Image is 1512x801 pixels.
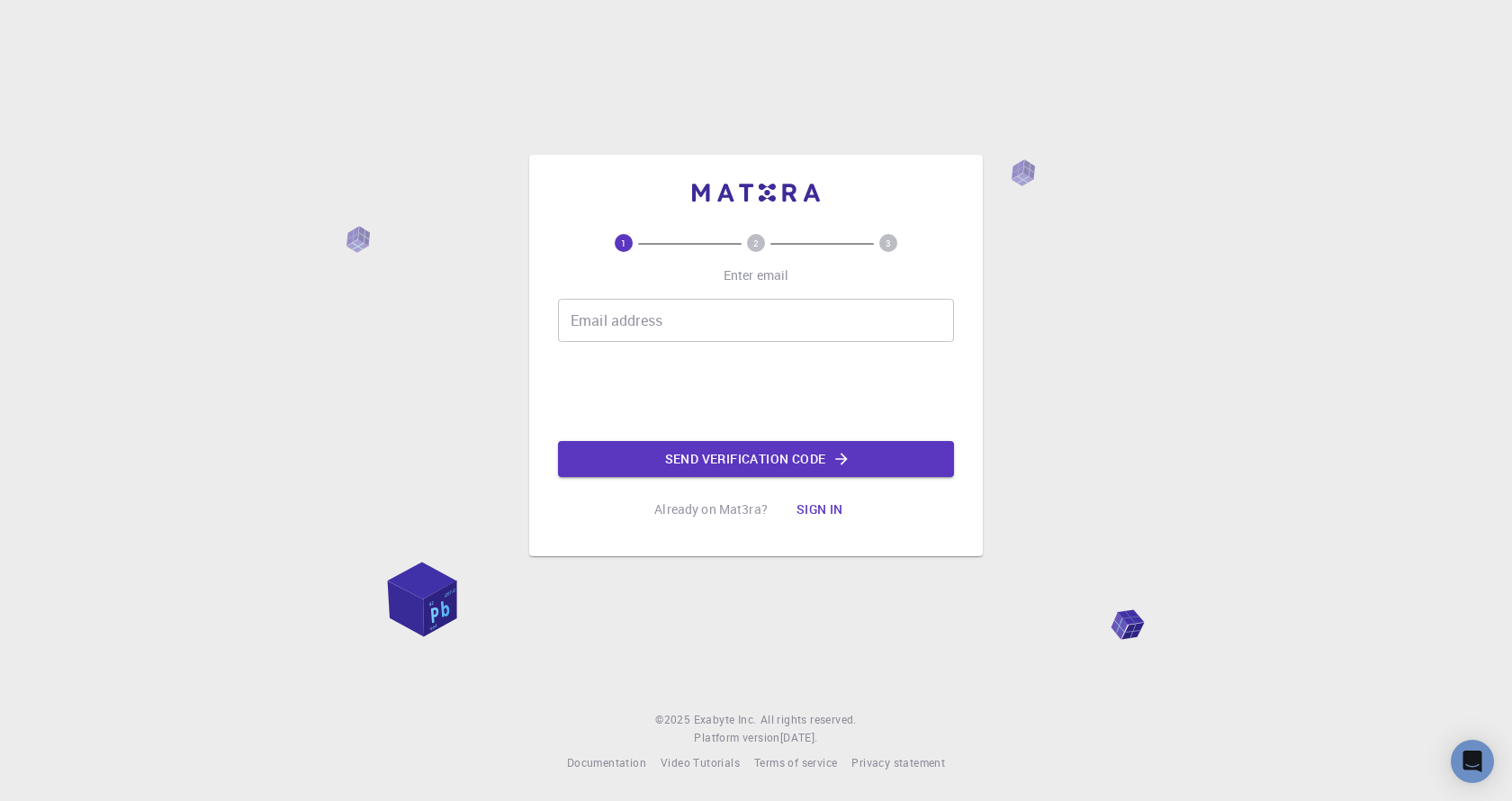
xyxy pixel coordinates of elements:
a: [DATE]. [780,729,818,747]
span: Documentation [567,755,646,769]
p: Enter email [724,266,789,284]
text: 2 [753,237,759,249]
a: Exabyte Inc. [694,711,757,729]
div: Open Intercom Messenger [1451,740,1494,783]
span: Platform version [694,729,779,747]
a: Privacy statement [851,754,945,772]
button: Sign in [782,491,858,527]
text: 1 [621,237,626,249]
button: Send verification code [558,441,954,477]
a: Documentation [567,754,646,772]
span: [DATE] . [780,730,818,744]
p: Already on Mat3ra? [654,500,768,518]
span: Privacy statement [851,755,945,769]
iframe: reCAPTCHA [619,356,893,427]
span: Exabyte Inc. [694,712,757,726]
span: © 2025 [655,711,693,729]
text: 3 [886,237,891,249]
span: All rights reserved. [760,711,857,729]
span: Video Tutorials [661,755,740,769]
a: Terms of service [754,754,837,772]
a: Video Tutorials [661,754,740,772]
span: Terms of service [754,755,837,769]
